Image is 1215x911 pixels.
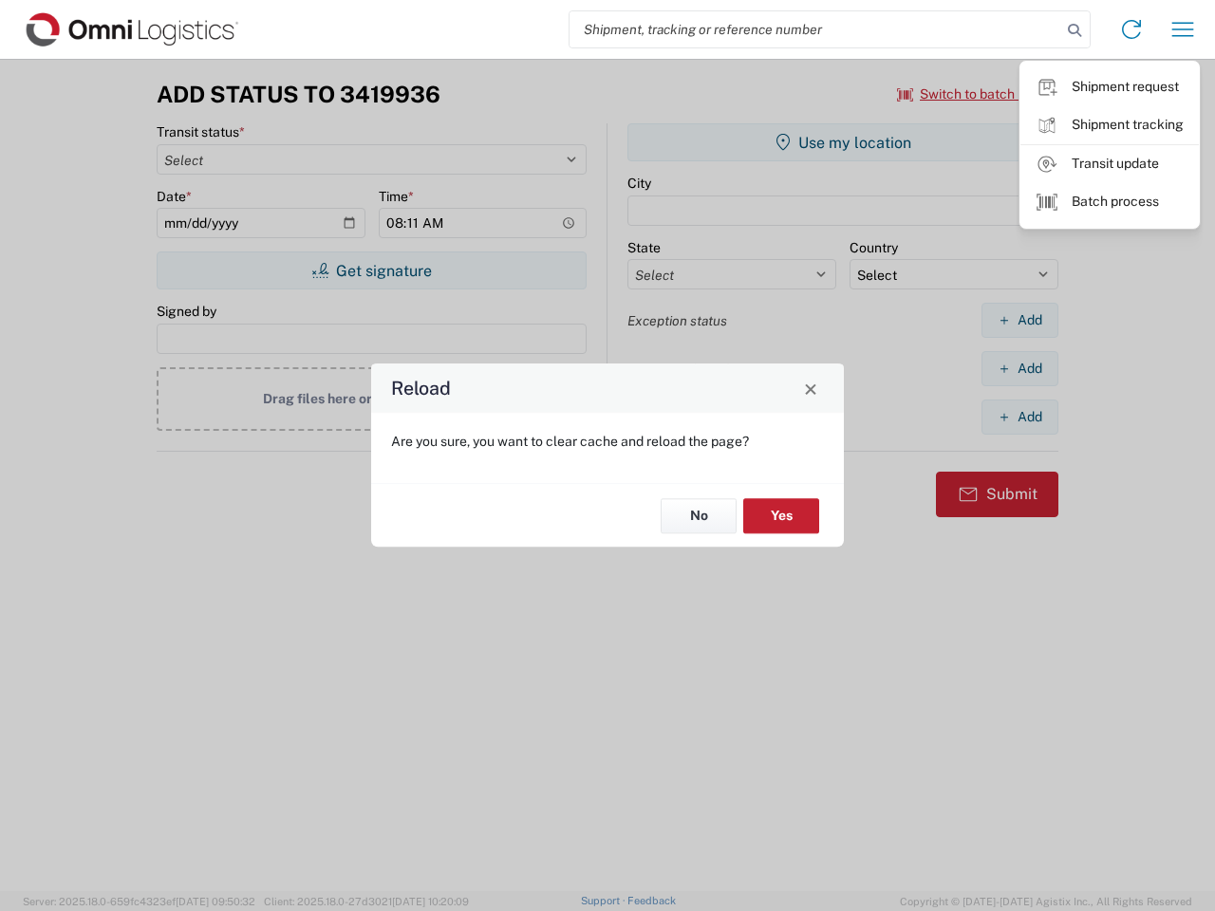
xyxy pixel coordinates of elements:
a: Transit update [1020,145,1199,183]
h4: Reload [391,375,451,402]
button: No [661,498,737,533]
a: Batch process [1020,183,1199,221]
button: Yes [743,498,819,533]
button: Close [797,375,824,401]
a: Shipment tracking [1020,106,1199,144]
p: Are you sure, you want to clear cache and reload the page? [391,433,824,450]
a: Shipment request [1020,68,1199,106]
input: Shipment, tracking or reference number [570,11,1061,47]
